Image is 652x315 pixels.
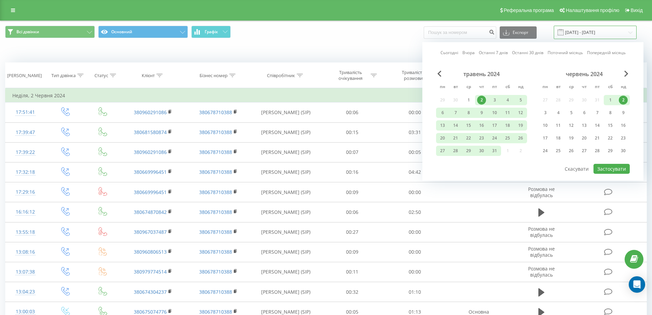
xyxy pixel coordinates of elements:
div: 3 [490,96,499,105]
div: ср 26 черв 2024 р. [565,146,578,156]
div: 17:51:41 [12,106,39,119]
div: сб 15 черв 2024 р. [604,120,617,131]
div: чт 23 трав 2024 р. [475,133,488,143]
div: вт 4 черв 2024 р. [552,108,565,118]
div: 24 [541,146,550,155]
a: Останні 7 днів [479,49,508,56]
div: вт 28 трав 2024 р. [449,146,462,156]
div: 4 [503,96,512,105]
button: Всі дзвінки [5,26,95,38]
div: пт 17 трав 2024 р. [488,120,501,131]
div: 17 [490,121,499,130]
div: Співробітник [267,73,295,78]
span: Налаштування профілю [566,8,619,13]
div: чт 13 черв 2024 р. [578,120,591,131]
div: нд 23 черв 2024 р. [617,133,630,143]
abbr: понеділок [540,82,550,93]
td: 00:00 [384,262,446,282]
div: 26 [516,134,525,143]
a: 380681580874 [134,129,167,135]
div: чт 20 черв 2024 р. [578,133,591,143]
div: пт 24 трав 2024 р. [488,133,501,143]
div: вт 18 черв 2024 р. [552,133,565,143]
td: [PERSON_NAME] (SIP) [251,102,321,122]
abbr: четвер [579,82,589,93]
div: червень 2024 [539,71,630,77]
abbr: середа [566,82,576,93]
td: Неділя, 2 Червня 2024 [5,89,647,102]
div: Бізнес номер [200,73,228,78]
div: 13 [580,121,589,130]
div: нд 2 черв 2024 р. [617,95,630,105]
div: нд 30 черв 2024 р. [617,146,630,156]
div: вт 11 черв 2024 р. [552,120,565,131]
div: 20 [580,134,589,143]
abbr: неділя [515,82,526,93]
a: 380678710388 [199,169,232,175]
div: 13:08:16 [12,245,39,259]
a: 380678710388 [199,109,232,116]
div: нд 12 трав 2024 р. [514,108,527,118]
div: пн 20 трав 2024 р. [436,133,449,143]
div: 7 [451,108,460,117]
div: сб 18 трав 2024 р. [501,120,514,131]
div: ср 15 трав 2024 р. [462,120,475,131]
td: 00:06 [321,202,384,222]
div: 21 [451,134,460,143]
td: [PERSON_NAME] (SIP) [251,282,321,302]
div: пт 31 трав 2024 р. [488,146,501,156]
div: ср 5 черв 2024 р. [565,108,578,118]
div: ср 19 черв 2024 р. [565,133,578,143]
div: 30 [477,146,486,155]
td: [PERSON_NAME] (SIP) [251,222,321,242]
abbr: п’ятниця [489,82,500,93]
div: 18 [503,121,512,130]
div: чт 16 трав 2024 р. [475,120,488,131]
div: 4 [554,108,563,117]
a: Вчора [462,49,475,56]
div: пн 6 трав 2024 р. [436,108,449,118]
div: 9 [619,108,628,117]
div: 23 [619,134,628,143]
div: Тривалість розмови [395,70,432,81]
td: [PERSON_NAME] (SIP) [251,142,321,162]
td: 04:42 [384,162,446,182]
div: вт 25 черв 2024 р. [552,146,565,156]
div: 22 [464,134,473,143]
div: 2 [477,96,486,105]
span: Всі дзвінки [16,29,39,35]
a: 380678710388 [199,268,232,275]
td: 02:50 [384,202,446,222]
div: пн 10 черв 2024 р. [539,120,552,131]
div: 17 [541,134,550,143]
a: 380674304237 [134,289,167,295]
div: пн 24 черв 2024 р. [539,146,552,156]
div: 19 [516,121,525,130]
div: сб 11 трав 2024 р. [501,108,514,118]
a: 380960291086 [134,109,167,116]
td: 00:16 [321,162,384,182]
div: чт 9 трав 2024 р. [475,108,488,118]
div: 17:39:47 [12,126,39,139]
div: 20 [438,134,447,143]
div: вт 21 трав 2024 р. [449,133,462,143]
div: нд 9 черв 2024 р. [617,108,630,118]
td: 03:31 [384,122,446,142]
div: 29 [606,146,615,155]
div: 9 [477,108,486,117]
div: 13:55:18 [12,226,39,239]
div: Тривалість очікування [332,70,369,81]
div: 13:07:38 [12,265,39,279]
a: Поточний місяць [548,49,583,56]
div: 26 [567,146,576,155]
abbr: неділя [618,82,628,93]
span: Розмова не відбулась [528,226,555,238]
div: 13 [438,121,447,130]
td: 01:10 [384,282,446,302]
div: 28 [593,146,602,155]
button: Основний [98,26,188,38]
div: пт 14 черв 2024 р. [591,120,604,131]
div: ср 1 трав 2024 р. [462,95,475,105]
td: 00:09 [321,182,384,202]
td: 00:07 [321,142,384,162]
